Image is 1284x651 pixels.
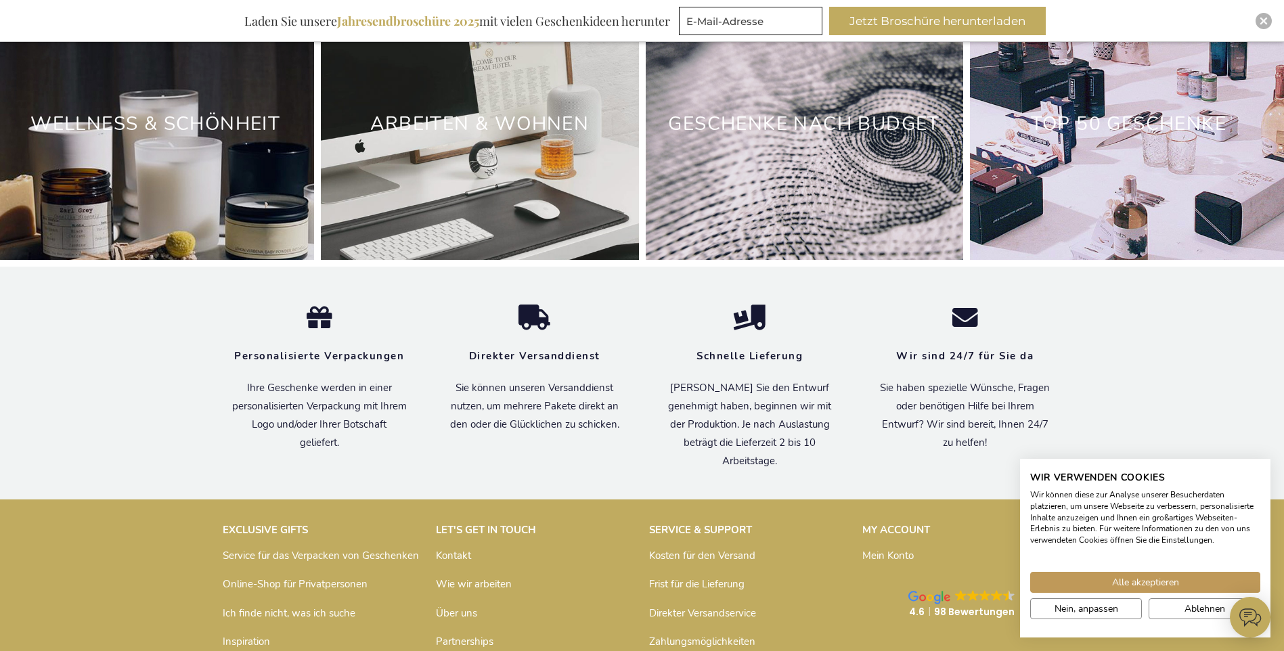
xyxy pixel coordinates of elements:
[979,590,991,602] img: Google
[447,379,622,434] p: Sie können unseren Versanddienst nutzen, um mehrere Pakete direkt an den oder die Glücklichen zu ...
[436,549,471,562] a: Kontakt
[337,13,479,29] b: Jahresendbroschüre 2025
[829,7,1046,35] button: Jetzt Broschüre herunterladen
[862,549,914,562] a: Mein Konto
[1260,17,1268,25] img: Close
[1030,472,1260,484] h2: Wir verwenden Cookies
[696,349,803,363] strong: Schnelle Lieferung
[896,349,1034,363] strong: Wir sind 24/7 für Sie da
[1030,489,1260,546] p: Wir können diese zur Analyse unserer Besucherdaten platzieren, um unsere Webseite zu verbessern, ...
[649,549,755,562] a: Kosten für den Versand
[1185,602,1225,616] span: Ablehnen
[668,111,939,137] a: Geschenke nach Budget
[967,590,979,602] img: Google
[878,379,1053,452] p: Sie haben spezielle Wünsche, Fragen oder benötigen Hilfe bei Ihrem Entwurf? Wir sind bereit, Ihne...
[238,7,676,35] div: Laden Sie unsere mit vielen Geschenkideen herunter
[469,349,600,363] strong: Direkter Versanddienst
[1003,590,1015,602] img: Google
[370,111,589,137] a: Arbeiten & Wohnen
[30,111,280,137] a: Wellness & Schönheit
[679,7,822,35] input: E-Mail-Adresse
[223,635,270,648] a: Inspiration
[1230,597,1270,637] iframe: belco-activator-frame
[679,7,826,39] form: marketing offers and promotions
[991,590,1002,602] img: Google
[436,606,477,620] a: Über uns
[436,577,512,591] a: Wie wir arbeiten
[223,606,355,620] a: Ich finde nicht, was ich suche
[232,379,407,452] p: Ihre Geschenke werden in einer personalisierten Verpackung mit Ihrem Logo und/oder Ihrer Botschaf...
[223,523,308,537] strong: EXCLUSIVE GIFTS
[1149,598,1260,619] button: Alle verweigern cookies
[1112,575,1179,589] span: Alle akzeptieren
[663,379,837,470] p: [PERSON_NAME] Sie den Entwurf genehmigt haben, beginnen wir mit der Produktion. Je nach Auslastun...
[862,577,1062,632] a: Google GoogleGoogleGoogleGoogleGoogle 4.698 Bewertungen
[649,606,756,620] a: Direkter Versandservice
[908,591,950,604] img: Google
[909,605,1015,619] strong: 4.6 98 Bewertungen
[1256,13,1272,29] div: Close
[649,523,752,537] strong: SERVICE & SUPPORT
[1030,598,1142,619] button: cookie Einstellungen anpassen
[436,635,493,648] a: Partnerships
[1055,602,1118,616] span: Nein, anpassen
[234,349,404,363] strong: Personalisierte Verpackungen
[1030,572,1260,593] button: Akzeptieren Sie alle cookies
[1031,111,1226,137] a: TOP 50 GESCHENKE
[862,523,930,537] strong: MY ACCOUNT
[223,549,419,562] a: Service für das Verpacken von Geschenken
[955,590,967,602] img: Google
[223,577,368,591] a: Online-Shop für Privatpersonen
[649,577,745,591] a: Frist für die Lieferung
[436,523,536,537] strong: LET'S GET IN TOUCH
[649,635,755,648] a: Zahlungsmöglichkeiten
